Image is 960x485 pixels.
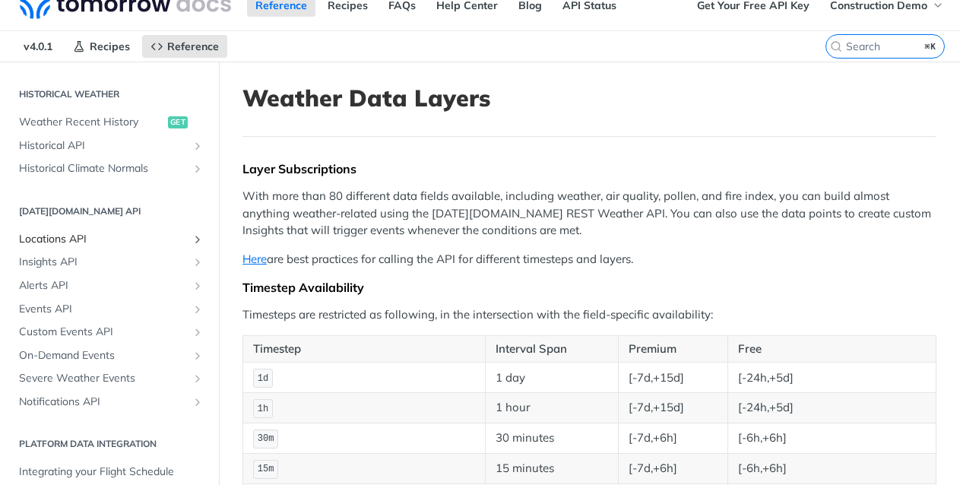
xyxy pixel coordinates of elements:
a: Events APIShow subpages for Events API [11,298,208,321]
button: Show subpages for Historical API [192,140,204,152]
a: Weather Recent Historyget [11,111,208,134]
p: Timesteps are restricted as following, in the intersection with the field-specific availability: [242,306,936,324]
td: 1 hour [486,393,619,423]
a: On-Demand EventsShow subpages for On-Demand Events [11,344,208,367]
span: Custom Events API [19,325,188,340]
span: Alerts API [19,278,188,293]
th: Interval Span [486,335,619,363]
h2: Historical Weather [11,87,208,101]
p: With more than 80 different data fields available, including weather, air quality, pollen, and fi... [242,188,936,239]
td: [-6h,+6h] [728,453,936,483]
span: 1h [258,404,268,414]
span: Insights API [19,255,188,270]
button: Show subpages for Insights API [192,256,204,268]
button: Show subpages for Alerts API [192,280,204,292]
a: Here [242,252,267,266]
span: Reference [167,40,219,53]
td: [-7d,+15d] [618,363,727,393]
a: Historical Climate NormalsShow subpages for Historical Climate Normals [11,157,208,180]
td: [-7d,+6h] [618,423,727,454]
a: Insights APIShow subpages for Insights API [11,251,208,274]
td: 30 minutes [486,423,619,454]
h1: Weather Data Layers [242,84,936,112]
a: Notifications APIShow subpages for Notifications API [11,391,208,414]
td: [-6h,+6h] [728,423,936,454]
td: [-7d,+15d] [618,393,727,423]
a: Historical APIShow subpages for Historical API [11,135,208,157]
div: Layer Subscriptions [242,161,936,176]
td: 1 day [486,363,619,393]
span: Locations API [19,232,188,247]
span: Events API [19,302,188,317]
span: Severe Weather Events [19,371,188,386]
td: [-24h,+5d] [728,393,936,423]
th: Timestep [243,335,486,363]
a: Custom Events APIShow subpages for Custom Events API [11,321,208,344]
th: Premium [618,335,727,363]
span: 1d [258,373,268,384]
td: [-24h,+5d] [728,363,936,393]
span: get [168,116,188,128]
span: v4.0.1 [15,35,61,58]
svg: Search [830,40,842,52]
h2: [DATE][DOMAIN_NAME] API [11,204,208,218]
a: Recipes [65,35,138,58]
th: Free [728,335,936,363]
td: [-7d,+6h] [618,453,727,483]
button: Show subpages for Custom Events API [192,326,204,338]
td: 15 minutes [486,453,619,483]
button: Show subpages for On-Demand Events [192,350,204,362]
span: Integrating your Flight Schedule [19,464,204,480]
kbd: ⌘K [921,39,940,54]
a: Alerts APIShow subpages for Alerts API [11,274,208,297]
span: Recipes [90,40,130,53]
button: Show subpages for Locations API [192,233,204,246]
button: Show subpages for Severe Weather Events [192,372,204,385]
span: On-Demand Events [19,348,188,363]
span: Historical Climate Normals [19,161,188,176]
a: Locations APIShow subpages for Locations API [11,228,208,251]
button: Show subpages for Events API [192,303,204,315]
a: Integrating your Flight Schedule [11,461,208,483]
span: Weather Recent History [19,115,164,130]
a: Severe Weather EventsShow subpages for Severe Weather Events [11,367,208,390]
button: Show subpages for Notifications API [192,396,204,408]
span: Historical API [19,138,188,154]
span: 15m [258,464,274,474]
a: Reference [142,35,227,58]
button: Show subpages for Historical Climate Normals [192,163,204,175]
span: Notifications API [19,395,188,410]
span: 30m [258,433,274,444]
div: Timestep Availability [242,280,936,295]
h2: Platform DATA integration [11,437,208,451]
p: are best practices for calling the API for different timesteps and layers. [242,251,936,268]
